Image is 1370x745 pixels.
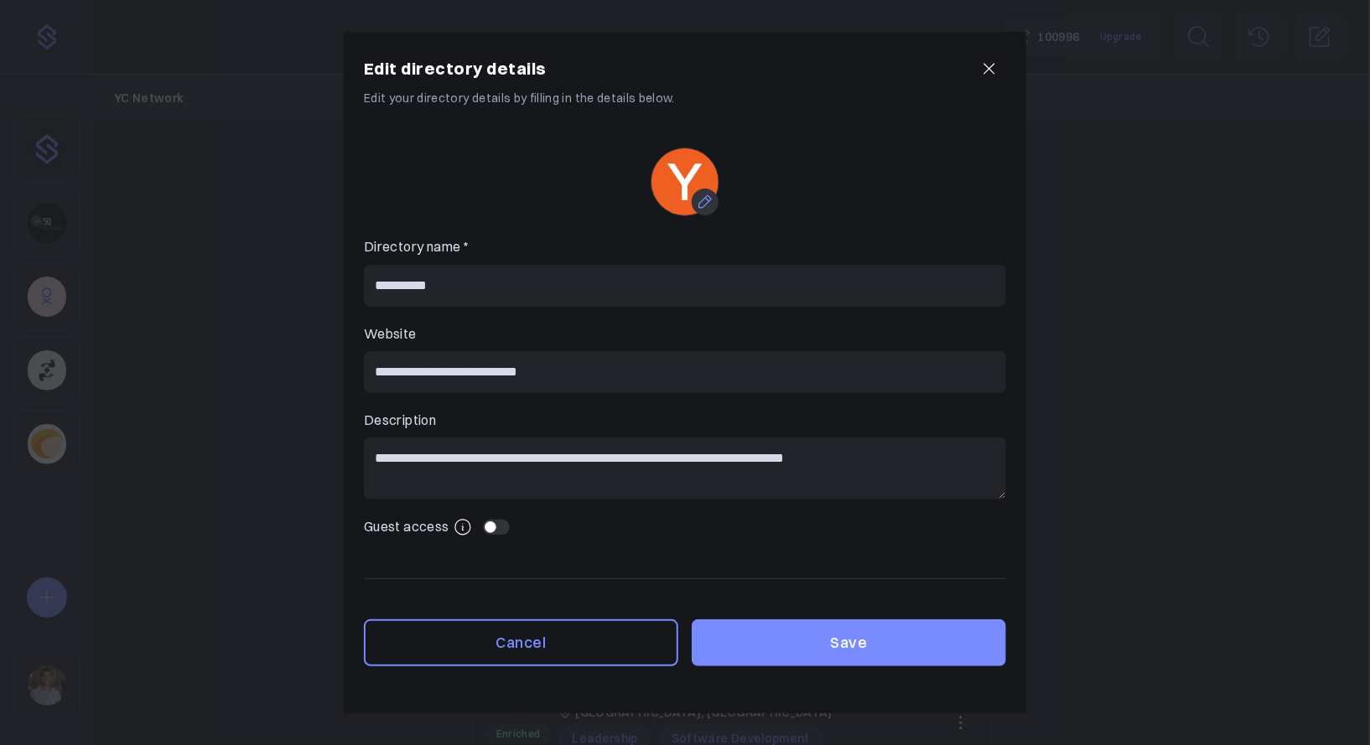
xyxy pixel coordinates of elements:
[364,236,1006,258] p: Directory name *
[364,410,1006,432] p: Description
[692,619,1006,666] button: Save
[364,89,1006,107] p: Edit your directory details by filling in the details below.
[364,323,1006,345] p: Website
[364,619,678,666] a: Cancel
[364,516,449,538] p: Guest access
[364,55,547,82] h1: Edit directory details
[651,148,719,215] img: ycombinator.com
